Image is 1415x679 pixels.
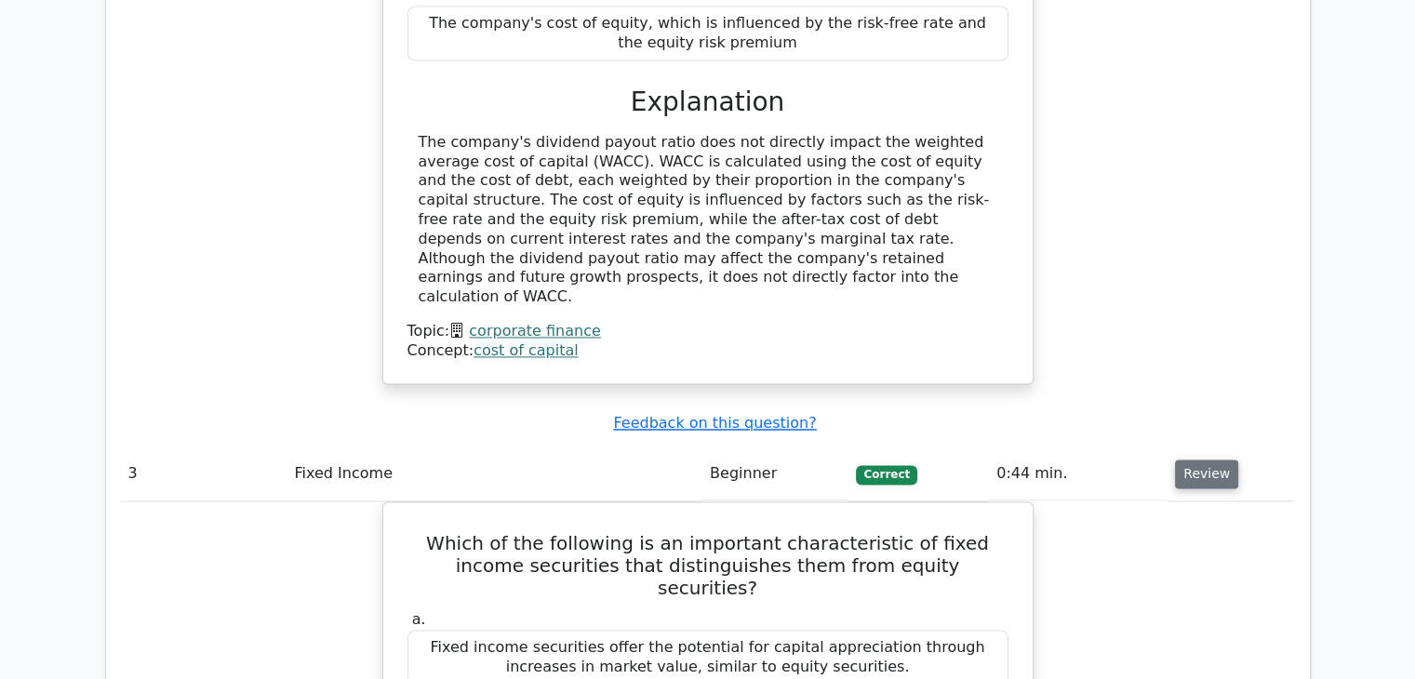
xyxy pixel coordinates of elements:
div: Concept: [407,341,1008,361]
a: Feedback on this question? [613,414,816,432]
td: 3 [121,447,287,500]
td: Beginner [702,447,848,500]
a: cost of capital [474,341,579,359]
h3: Explanation [419,87,997,118]
div: The company's dividend payout ratio does not directly impact the weighted average cost of capital... [419,133,997,307]
div: Topic: [407,322,1008,341]
td: 0:44 min. [989,447,1168,500]
div: The company's cost of equity, which is influenced by the risk-free rate and the equity risk premium [407,6,1008,61]
h5: Which of the following is an important characteristic of fixed income securities that distinguish... [406,532,1010,599]
button: Review [1175,459,1238,488]
a: corporate finance [469,322,601,339]
span: a. [412,610,426,628]
span: Correct [856,465,916,484]
td: Fixed Income [287,447,703,500]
